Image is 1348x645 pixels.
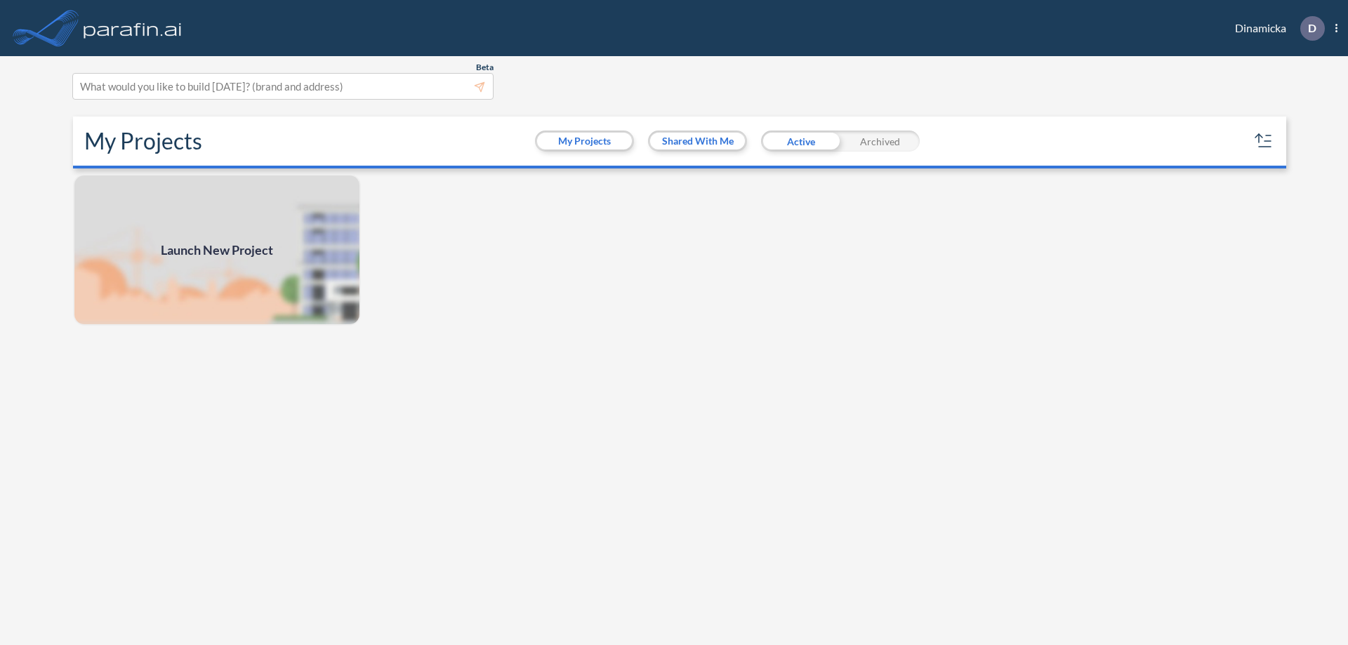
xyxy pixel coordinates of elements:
[1308,22,1316,34] p: D
[73,174,361,326] a: Launch New Project
[476,62,494,73] span: Beta
[1253,130,1275,152] button: sort
[537,133,632,149] button: My Projects
[161,241,273,260] span: Launch New Project
[84,128,202,154] h2: My Projects
[650,133,745,149] button: Shared With Me
[761,131,840,152] div: Active
[1214,16,1337,41] div: Dinamicka
[81,14,185,42] img: logo
[840,131,920,152] div: Archived
[73,174,361,326] img: add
